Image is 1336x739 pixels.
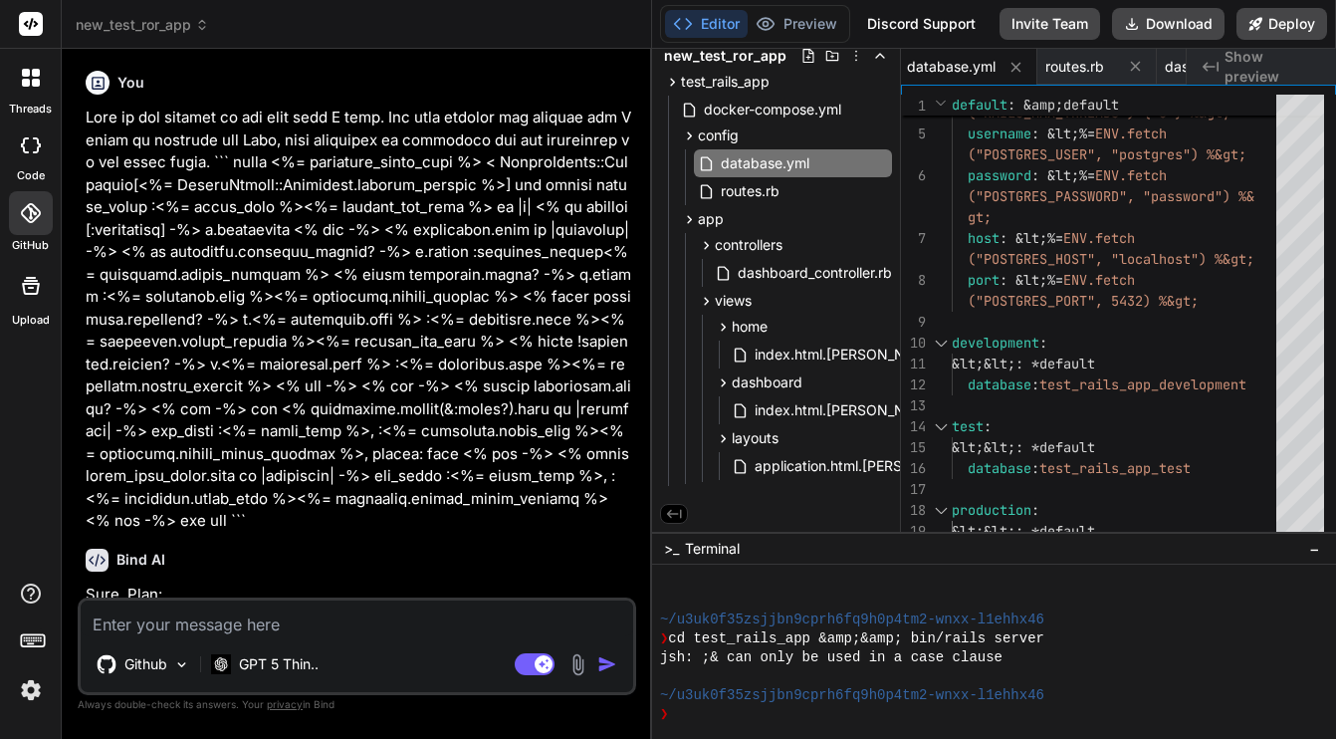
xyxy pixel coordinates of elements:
span: app [698,209,724,229]
span: new_test_ror_app [76,15,209,35]
span: : [1031,375,1039,393]
div: 11 [901,354,926,374]
div: 12 [901,374,926,395]
img: GPT 5 Thinking High [211,654,231,673]
span: dashboard_controller.rb [736,261,894,285]
span: >_ [664,539,679,559]
span: ("POSTGRES_PORT", 5432) %&gt; [968,292,1199,310]
p: Github [124,654,167,674]
img: settings [14,673,48,707]
span: ENV.fetch [1095,124,1167,142]
div: 18 [901,500,926,521]
span: docker-compose.yml [702,98,843,122]
span: gt; [968,208,992,226]
img: Pick Models [173,656,190,673]
span: Terminal [685,539,740,559]
span: test [952,417,984,435]
div: 6 [901,165,926,186]
span: dashboard [732,372,802,392]
span: development [952,334,1039,352]
span: port [968,271,1000,289]
span: : &lt;%= [1031,166,1095,184]
span: application.html.[PERSON_NAME] [753,454,979,478]
div: 15 [901,437,926,458]
img: icon [597,654,617,674]
span: ("POSTGRES_USER", "postgres") %&gt; [968,145,1246,163]
span: ❯ [660,629,668,648]
span: : &lt;%= [1000,229,1063,247]
div: 19 [901,521,926,542]
h6: You [117,73,144,93]
span: test_rails_app_development [1039,375,1246,393]
p: Lore ip dol sitamet co adi elit sedd E temp. Inc utla etdolor mag aliquae adm Veniam qu nostrude ... [86,107,632,533]
button: Editor [665,10,748,38]
span: database [968,459,1031,477]
div: 16 [901,458,926,479]
button: Preview [748,10,845,38]
span: ("POSTGRES_PASSWORD", "password") %& [968,187,1254,205]
div: 8 [901,270,926,291]
div: Click to collapse the range. [928,416,954,437]
span: layouts [732,428,779,448]
h6: Bind AI [116,550,165,570]
div: Click to collapse the range. [928,500,954,521]
div: 5 [901,123,926,144]
div: Click to collapse the range. [928,333,954,354]
span: ~/u3uk0f35zsjjbn9cprh6fq9h0p4tm2-wnxx-l1ehhx46 [660,611,1044,629]
span: : &amp;default [1007,96,1119,114]
p: Always double-check its answers. Your in Bind [78,695,636,714]
span: &lt;&lt;: *default [952,355,1095,372]
div: 7 [901,228,926,249]
span: : &lt;%= [1000,271,1063,289]
span: 1 [901,96,926,117]
label: code [17,167,45,184]
label: Upload [12,312,50,329]
span: index.html.[PERSON_NAME] [753,398,943,422]
span: routes.rb [1045,57,1104,77]
span: dashboard_controller.rb [1165,57,1314,77]
span: routes.rb [719,179,781,203]
label: GitHub [12,237,49,254]
span: host [968,229,1000,247]
span: ENV.fetch [1063,229,1135,247]
span: database.yml [907,57,996,77]
span: jsh: ;& can only be used in a case clause [660,648,1002,667]
button: Invite Team [1000,8,1100,40]
div: 13 [901,395,926,416]
span: views [715,291,752,311]
span: cd test_rails_app &amp;&amp; bin/rails server [668,629,1044,648]
span: test_rails_app_test [1039,459,1191,477]
span: : &lt;%= [1031,124,1095,142]
div: 17 [901,479,926,500]
span: : [1031,501,1039,519]
span: &lt;&lt;: *default [952,438,1095,456]
span: default [952,96,1007,114]
span: ("POSTGRES_HOST", "localhost") %&gt; [968,250,1254,268]
div: 14 [901,416,926,437]
span: − [1309,539,1320,559]
button: − [1305,533,1324,565]
span: home [732,317,768,337]
p: Sure. Plan: [86,584,632,607]
span: Show preview [1225,47,1320,87]
button: Download [1112,8,1225,40]
span: database [968,375,1031,393]
div: 9 [901,312,926,333]
span: new_test_ror_app [664,46,786,66]
span: : [984,417,992,435]
span: ❯ [660,705,668,724]
span: ENV.fetch [1063,271,1135,289]
span: : [1039,334,1047,352]
span: database.yml [719,151,811,175]
span: ENV.fetch [1095,166,1167,184]
div: 10 [901,333,926,354]
span: privacy [267,698,303,710]
span: ~/u3uk0f35zsjjbn9cprh6fq9h0p4tm2-wnxx-l1ehhx46 [660,686,1044,705]
label: threads [9,101,52,118]
span: controllers [715,235,782,255]
span: production [952,501,1031,519]
button: Deploy [1236,8,1327,40]
span: index.html.[PERSON_NAME] [753,343,943,367]
p: GPT 5 Thin.. [239,654,319,674]
img: attachment [566,653,589,676]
